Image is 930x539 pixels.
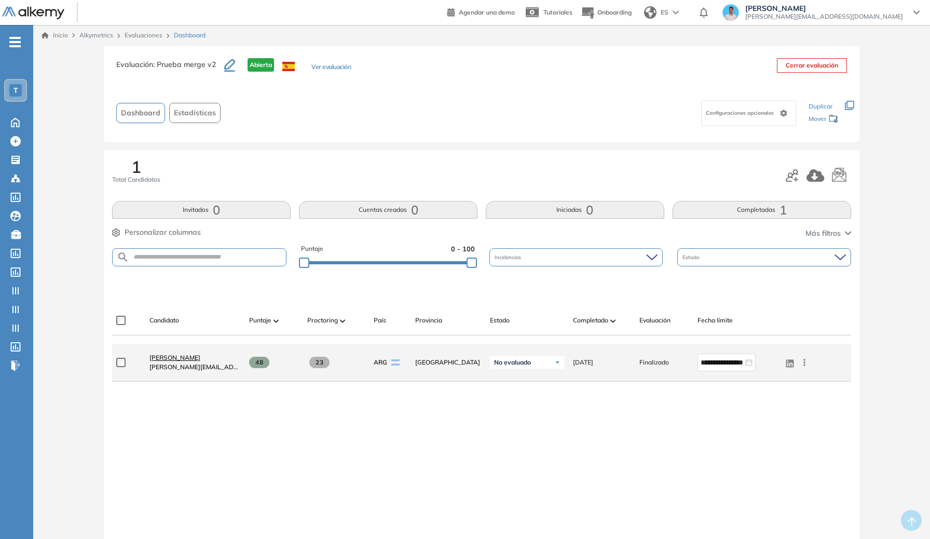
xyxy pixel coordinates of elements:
[116,103,165,123] button: Dashboard
[301,244,323,254] span: Puntaje
[459,8,515,16] span: Agendar una demo
[495,253,523,261] span: Incidencias
[490,316,510,325] span: Estado
[597,8,632,16] span: Onboarding
[149,362,241,372] span: [PERSON_NAME][EMAIL_ADDRESS][DOMAIN_NAME]
[311,62,351,73] button: Ver evaluación
[112,227,201,238] button: Personalizar columnas
[282,62,295,71] img: ESP
[639,316,671,325] span: Evaluación
[486,201,664,219] button: Iniciadas0
[415,358,482,367] span: [GEOGRAPHIC_DATA]
[248,58,274,72] span: Abierta
[673,10,679,15] img: arrow
[809,110,839,129] div: Mover
[9,41,21,43] i: -
[581,2,632,24] button: Onboarding
[249,316,271,325] span: Puntaje
[112,201,291,219] button: Invitados0
[374,358,387,367] span: ARG
[745,4,903,12] span: [PERSON_NAME]
[682,253,702,261] span: Estado
[79,31,113,39] span: Alkymetrics
[447,5,515,18] a: Agendar una demo
[639,358,669,367] span: Finalizado
[125,31,162,39] a: Evaluaciones
[644,6,657,19] img: world
[610,319,616,322] img: [missing "en.ARROW_ALT" translation]
[677,248,851,266] div: Estado
[673,201,851,219] button: Completadas1
[415,316,442,325] span: Provincia
[489,248,663,266] div: Incidencias
[777,58,847,73] button: Cerrar evaluación
[121,107,160,118] span: Dashboard
[149,316,179,325] span: Candidato
[805,228,841,239] span: Más filtros
[697,316,733,325] span: Fecha límite
[117,251,129,264] img: SEARCH_ALT
[174,107,216,118] span: Estadísticas
[340,319,345,322] img: [missing "en.ARROW_ALT" translation]
[745,359,753,366] span: close-circle
[543,8,572,16] span: Tutoriales
[451,244,475,254] span: 0 - 100
[153,60,216,69] span: : Prueba merge v2
[374,316,386,325] span: País
[573,316,608,325] span: Completado
[125,227,201,238] span: Personalizar columnas
[554,359,560,366] img: Ícono de flecha
[131,158,141,175] span: 1
[42,31,68,40] a: Inicio
[299,201,477,219] button: Cuentas creadas0
[273,319,279,322] img: [missing "en.ARROW_ALT" translation]
[706,109,776,117] span: Configuraciones opcionales
[494,358,531,367] span: No evaluado
[307,316,338,325] span: Proctoring
[391,359,400,366] img: ARG
[878,489,930,539] iframe: Chat Widget
[745,12,903,21] span: [PERSON_NAME][EMAIL_ADDRESS][DOMAIN_NAME]
[309,357,330,368] span: 23
[249,357,269,368] span: 48
[174,31,206,40] span: Dashboard
[573,358,593,367] span: [DATE]
[169,103,221,123] button: Estadísticas
[116,58,224,80] h3: Evaluación
[661,8,668,17] span: ES
[701,100,796,126] div: Configuraciones opcionales
[805,228,851,239] button: Más filtros
[149,354,200,361] span: [PERSON_NAME]
[2,7,64,20] img: Logo
[13,86,18,95] span: T
[809,102,832,110] span: Duplicar
[149,353,241,362] a: [PERSON_NAME]
[112,175,160,184] span: Total Candidatos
